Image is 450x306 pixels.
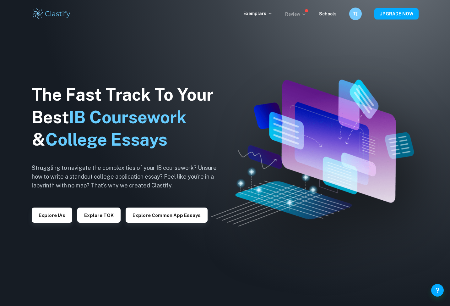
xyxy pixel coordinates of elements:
span: IB Coursework [69,107,187,127]
button: Explore TOK [77,208,121,223]
button: Help and Feedback [431,284,444,297]
img: Clastify logo [32,8,72,20]
button: UPGRADE NOW [374,8,419,19]
a: Explore IAs [32,212,72,218]
h6: T[ [352,10,359,17]
h1: The Fast Track To Your Best & [32,83,226,151]
button: T[ [349,8,362,20]
button: Explore IAs [32,208,72,223]
span: College Essays [45,130,167,149]
p: Review [285,11,306,18]
a: Explore Common App essays [126,212,208,218]
h6: Struggling to navigate the complexities of your IB coursework? Unsure how to write a standout col... [32,164,226,190]
a: Explore TOK [77,212,121,218]
p: Exemplars [243,10,273,17]
button: Explore Common App essays [126,208,208,223]
a: Schools [319,11,337,16]
img: Clastify hero [211,80,414,226]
